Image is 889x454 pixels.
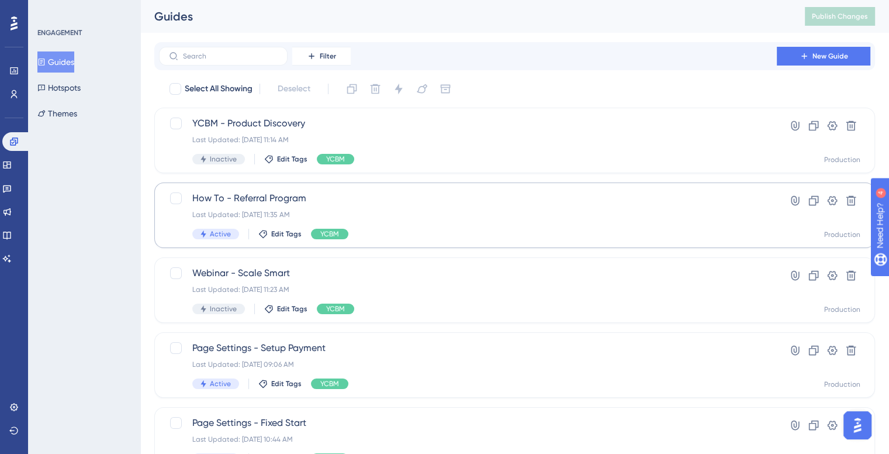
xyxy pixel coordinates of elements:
[27,3,73,17] span: Need Help?
[37,28,82,37] div: ENGAGEMENT
[37,51,74,73] button: Guides
[185,82,252,96] span: Select All Showing
[824,380,860,389] div: Production
[267,78,321,99] button: Deselect
[37,77,81,98] button: Hotspots
[192,435,743,444] div: Last Updated: [DATE] 10:44 AM
[192,285,743,294] div: Last Updated: [DATE] 11:23 AM
[320,229,339,239] span: YCBM
[192,266,743,280] span: Webinar - Scale Smart
[192,360,743,369] div: Last Updated: [DATE] 09:06 AM
[192,191,743,205] span: How To - Referral Program
[812,12,868,21] span: Publish Changes
[277,304,307,314] span: Edit Tags
[326,154,345,164] span: YCBM
[81,6,85,15] div: 4
[277,154,307,164] span: Edit Tags
[210,379,231,388] span: Active
[183,52,278,60] input: Search
[37,103,77,124] button: Themes
[271,229,302,239] span: Edit Tags
[210,304,237,314] span: Inactive
[258,229,302,239] button: Edit Tags
[192,210,743,219] div: Last Updated: [DATE] 11:35 AM
[264,304,307,314] button: Edit Tags
[258,379,302,388] button: Edit Tags
[292,47,351,66] button: Filter
[192,116,743,130] span: YCBM - Product Discovery
[271,379,302,388] span: Edit Tags
[154,8,776,25] div: Guides
[824,230,860,239] div: Production
[210,154,237,164] span: Inactive
[192,416,743,430] span: Page Settings - Fixed Start
[264,154,307,164] button: Edit Tags
[210,229,231,239] span: Active
[192,341,743,355] span: Page Settings - Setup Payment
[320,51,336,61] span: Filter
[812,51,848,61] span: New Guide
[805,7,875,26] button: Publish Changes
[840,408,875,443] iframe: UserGuiding AI Assistant Launcher
[278,82,310,96] span: Deselect
[824,305,860,314] div: Production
[777,47,870,66] button: New Guide
[326,304,345,314] span: YCBM
[320,379,339,388] span: YCBM
[192,135,743,145] div: Last Updated: [DATE] 11:14 AM
[824,155,860,164] div: Production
